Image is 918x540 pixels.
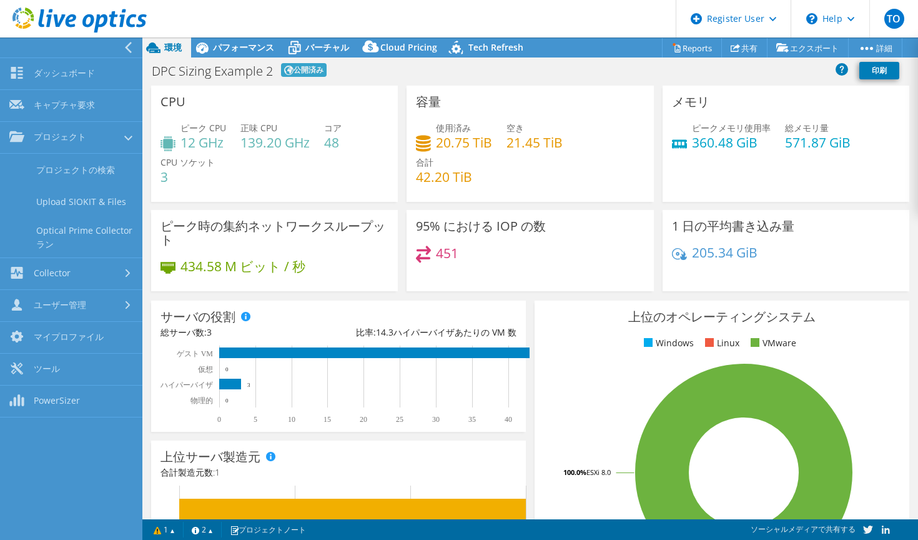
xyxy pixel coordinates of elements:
[225,366,229,372] text: 0
[416,219,546,233] h3: 95% における IOP の数
[748,336,796,350] li: VMware
[506,122,524,134] span: 空き
[859,62,899,79] a: 印刷
[305,41,349,53] span: バーチャル
[468,415,476,424] text: 35
[215,466,220,478] span: 1
[641,336,694,350] li: Windows
[240,122,277,134] span: 正味 CPU
[160,310,235,324] h3: サーバの役割
[281,63,327,77] span: 公開済み
[416,170,472,184] h4: 42.20 TiB
[432,415,440,424] text: 30
[505,415,512,424] text: 40
[145,522,184,537] a: 1
[180,259,305,273] h4: 434.58 M ビット / 秒
[563,467,586,477] tspan: 100.0%
[360,415,367,424] text: 20
[221,522,315,537] a: プロジェクトノート
[672,95,709,109] h3: メモリ
[152,65,273,77] h1: DPC Sizing Example 2
[240,136,310,149] h4: 139.20 GHz
[254,415,257,424] text: 5
[436,246,458,260] h4: 451
[247,382,250,388] text: 3
[785,136,851,149] h4: 571.87 GiB
[436,136,492,149] h4: 20.75 TiB
[416,95,441,109] h3: 容量
[160,219,388,247] h3: ピーク時の集約ネットワークスループット
[884,9,904,29] span: TO
[785,122,829,134] span: 総メモリ量
[468,41,523,53] span: Tech Refresh
[721,38,767,57] a: 共有
[416,156,433,168] span: 合計
[217,415,221,424] text: 0
[338,326,516,339] div: 比率: ハイパーバイザあたりの VM 数
[288,415,295,424] text: 10
[586,467,611,477] tspan: ESXi 8.0
[380,41,437,53] span: Cloud Pricing
[396,415,403,424] text: 25
[436,122,471,134] span: 使用済み
[848,38,902,57] a: 詳細
[692,136,771,149] h4: 360.48 GiB
[672,219,794,233] h3: 1 日の平均書き込み量
[197,365,213,374] text: 仮想
[160,156,215,168] span: CPU ソケット
[324,136,342,149] h4: 48
[806,13,817,24] svg: \n
[544,310,900,324] h3: 上位のオペレーティングシステム
[662,38,722,57] a: Reports
[177,349,214,358] text: ゲスト VM
[324,122,342,134] span: コア
[692,246,758,259] h4: 205.34 GiB
[213,41,274,53] span: パフォーマンス
[692,122,771,134] span: ピークメモリ使用率
[190,396,213,405] text: 物理的
[225,397,229,404] text: 0
[160,381,213,389] text: ハイパーバイザ
[160,95,185,109] h3: CPU
[183,522,222,537] a: 2
[376,326,393,338] span: 14.3
[207,326,212,338] span: 3
[767,38,849,57] a: エクスポート
[160,450,260,464] h3: 上位サーバ製造元
[180,122,226,134] span: ピーク CPU
[702,336,739,350] li: Linux
[164,41,182,53] span: 環境
[160,326,338,339] div: 総サーバ数:
[180,136,226,149] h4: 12 GHz
[160,170,215,184] h4: 3
[751,524,856,534] span: ソーシャルメディアで共有する
[323,415,331,424] text: 15
[160,466,516,479] h4: 合計製造元数:
[506,136,563,149] h4: 21.45 TiB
